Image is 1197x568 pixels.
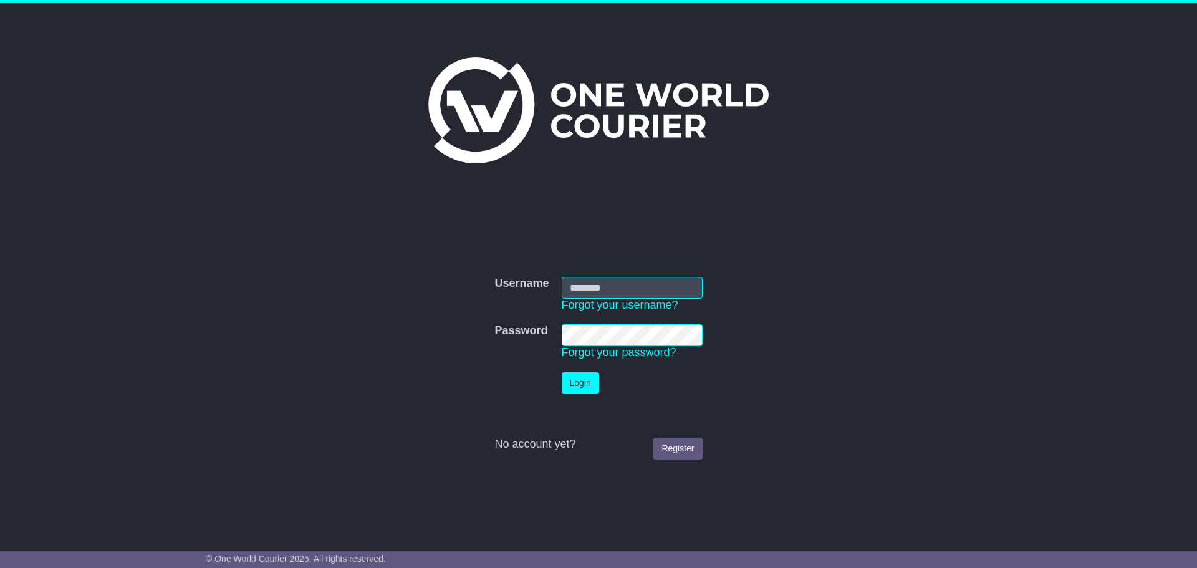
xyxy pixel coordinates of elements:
button: Login [562,372,599,394]
a: Register [653,438,702,460]
a: Forgot your username? [562,299,678,311]
div: No account yet? [494,438,702,451]
span: © One World Courier 2025. All rights reserved. [206,554,386,564]
label: Username [494,277,549,291]
img: One World [428,57,769,163]
a: Forgot your password? [562,346,676,359]
label: Password [494,324,547,338]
